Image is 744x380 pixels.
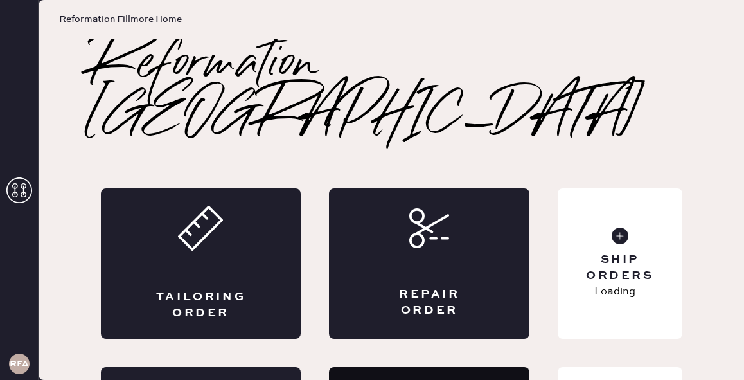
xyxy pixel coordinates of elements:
p: Loading... [594,284,645,300]
div: Tailoring Order [152,289,250,321]
div: Repair Order [380,287,478,319]
span: Reformation Fillmore Home [59,13,182,26]
div: Ship Orders [568,252,671,284]
h3: RFA [10,359,29,368]
h2: Reformation [GEOGRAPHIC_DATA] [90,39,693,142]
